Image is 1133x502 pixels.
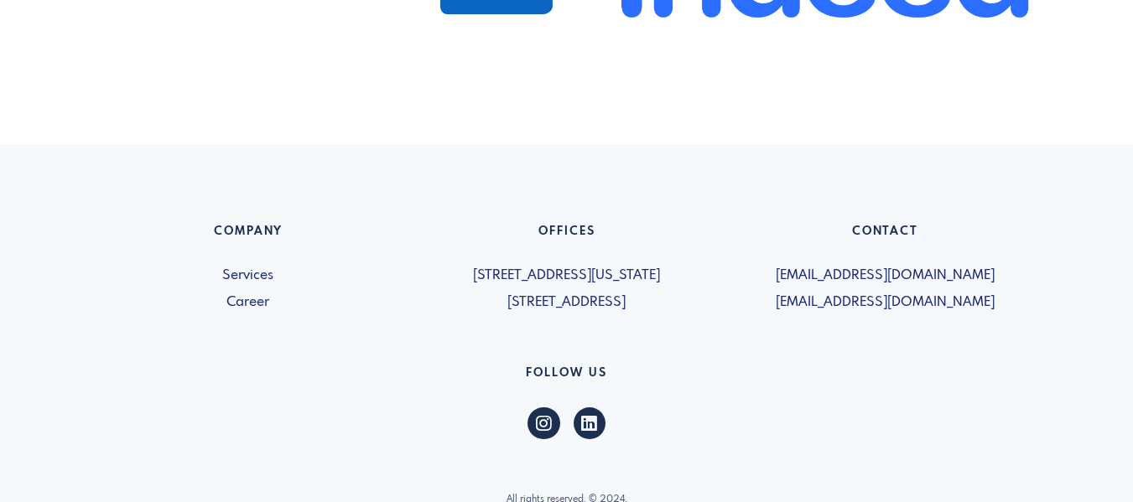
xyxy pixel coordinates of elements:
h6: Contact [736,225,1035,246]
a: Career [99,292,398,313]
h6: Company [99,225,398,246]
h6: Offices [418,225,716,246]
span: [EMAIL_ADDRESS][DOMAIN_NAME] [736,292,1035,313]
span: [EMAIL_ADDRESS][DOMAIN_NAME] [736,266,1035,286]
a: Services [99,266,398,286]
span: [STREET_ADDRESS] [418,292,716,313]
h6: Follow US [99,366,1035,387]
span: [STREET_ADDRESS][US_STATE] [418,266,716,286]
